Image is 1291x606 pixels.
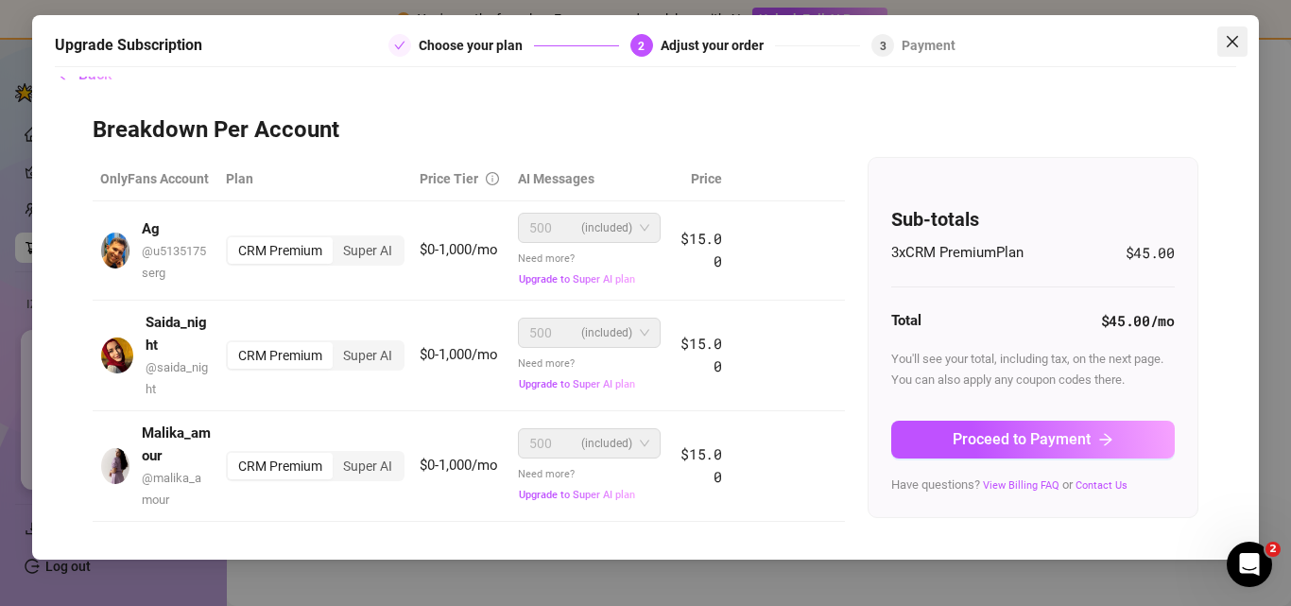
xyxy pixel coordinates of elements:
[529,214,552,242] span: 500
[518,272,636,286] button: Upgrade to Super AI plan
[519,378,635,390] span: Upgrade to Super AI plan
[55,34,202,57] h5: Upgrade Subscription
[333,237,403,264] div: Super AI
[668,157,730,201] th: Price
[93,115,1198,146] h3: Breakdown Per Account
[420,171,478,186] span: Price Tier
[680,229,722,270] span: $15.00
[419,34,534,57] div: Choose your plan
[581,319,632,347] span: (included)
[891,242,1024,265] span: 3 x CRM Premium Plan
[880,40,886,53] span: 3
[519,489,635,501] span: Upgrade to Super AI plan
[680,334,722,375] span: $15.00
[953,430,1091,448] span: Proceed to Payment
[518,377,636,391] button: Upgrade to Super AI plan
[486,172,499,185] span: info-circle
[1265,542,1281,557] span: 2
[983,479,1059,492] a: View Billing FAQ
[228,342,333,369] div: CRM Premium
[420,241,498,258] span: $0-1,000/mo
[1217,34,1248,49] span: Close
[891,477,1127,492] span: Have questions? or
[101,448,129,484] img: avatar.jpg
[1101,311,1175,330] strong: $45.00 /mo
[902,34,955,57] div: Payment
[518,468,636,501] span: Need more?
[226,451,405,481] div: segmented control
[1076,479,1127,492] a: Contact Us
[581,214,632,242] span: (included)
[101,233,129,268] img: avatar.jpg
[142,220,160,237] strong: Ag
[101,338,133,373] img: avatar.jpg
[638,40,645,53] span: 2
[226,340,405,371] div: segmented control
[218,157,412,201] th: Plan
[228,453,333,479] div: CRM Premium
[228,237,333,264] div: CRM Premium
[518,357,636,390] span: Need more?
[1227,542,1272,587] iframe: Intercom live chat
[529,319,552,347] span: 500
[891,206,1175,233] h4: Sub-totals
[333,453,403,479] div: Super AI
[519,273,635,286] span: Upgrade to Super AI plan
[581,429,632,458] span: (included)
[510,157,668,201] th: AI Messages
[420,457,498,474] span: $0-1,000/mo
[891,312,921,329] strong: Total
[146,314,207,354] strong: Saida_night
[142,244,206,279] span: @ u5135175serg
[680,444,722,486] span: $15.00
[891,352,1163,387] span: You'll see your total, including tax, on the next page. You can also apply any coupon codes there.
[661,34,775,57] div: Adjust your order
[394,40,405,51] span: check
[518,488,636,502] button: Upgrade to Super AI plan
[518,252,636,286] span: Need more?
[529,429,552,458] span: 500
[1098,432,1113,447] span: arrow-right
[226,235,405,266] div: segmented control
[142,471,201,506] span: @ malika_amour
[891,421,1175,459] button: Proceed to Paymentarrow-right
[142,424,211,464] strong: Malika_amour
[1126,242,1175,265] span: $45.00
[1217,26,1248,57] button: Close
[93,157,218,201] th: OnlyFans Account
[1225,34,1240,49] span: close
[146,360,208,395] span: @ saida_night
[420,346,498,363] span: $0-1,000/mo
[333,342,403,369] div: Super AI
